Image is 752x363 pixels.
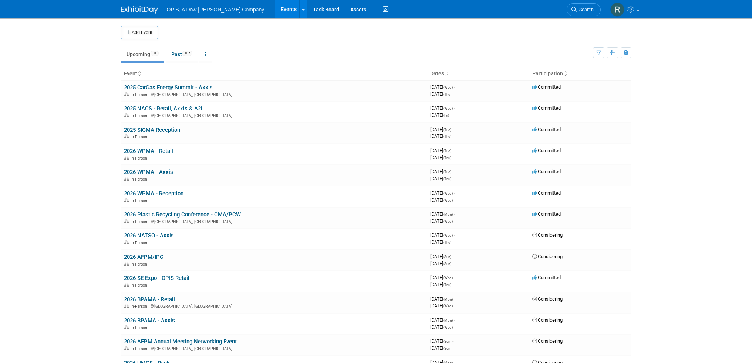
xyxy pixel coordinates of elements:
[124,91,424,97] div: [GEOGRAPHIC_DATA], [GEOGRAPHIC_DATA]
[166,47,198,61] a: Past107
[124,338,237,345] a: 2026 AFPM Annual Meeting Networking Event
[532,338,563,344] span: Considering
[532,84,561,90] span: Committed
[430,218,453,224] span: [DATE]
[430,105,455,111] span: [DATE]
[454,317,455,323] span: -
[131,177,149,182] span: In-Person
[124,296,175,303] a: 2026 BPAMA - Retail
[532,317,563,323] span: Considering
[124,84,213,91] a: 2025 CarGas Energy Summit - Axxis
[430,127,453,132] span: [DATE]
[131,92,149,97] span: In-Person
[567,3,601,16] a: Search
[124,317,175,324] a: 2026 BPAMA - Axxis
[131,219,149,224] span: In-Person
[443,339,451,343] span: (Sun)
[452,254,453,259] span: -
[124,275,189,281] a: 2026 SE Expo - OPIS Retail
[124,219,129,223] img: In-Person Event
[124,127,180,133] a: 2025 SIGMA Reception
[443,149,451,153] span: (Tue)
[443,106,453,110] span: (Wed)
[443,134,451,138] span: (Thu)
[430,155,451,160] span: [DATE]
[443,128,451,132] span: (Tue)
[124,240,129,244] img: In-Person Event
[124,134,129,138] img: In-Person Event
[444,71,448,76] a: Sort by Start Date
[454,275,455,280] span: -
[124,325,129,329] img: In-Person Event
[124,218,424,224] div: [GEOGRAPHIC_DATA], [GEOGRAPHIC_DATA]
[443,156,451,160] span: (Thu)
[443,170,451,174] span: (Tue)
[124,190,183,197] a: 2026 WPMA - Reception
[131,262,149,267] span: In-Person
[443,198,453,202] span: (Wed)
[124,254,163,260] a: 2026 AFPM/IPC
[430,148,453,153] span: [DATE]
[430,296,455,302] span: [DATE]
[532,211,561,217] span: Committed
[443,92,451,96] span: (Thu)
[443,212,453,216] span: (Mon)
[532,105,561,111] span: Committed
[131,198,149,203] span: In-Person
[124,92,129,96] img: In-Person Event
[443,346,451,350] span: (Sun)
[151,51,159,56] span: 31
[124,177,129,181] img: In-Person Event
[124,156,129,160] img: In-Person Event
[430,190,455,196] span: [DATE]
[443,219,453,223] span: (Wed)
[124,198,129,202] img: In-Person Event
[430,169,453,174] span: [DATE]
[532,232,563,238] span: Considering
[430,275,455,280] span: [DATE]
[430,239,451,245] span: [DATE]
[430,133,451,139] span: [DATE]
[532,275,561,280] span: Committed
[430,232,455,238] span: [DATE]
[454,211,455,217] span: -
[443,113,449,117] span: (Fri)
[443,262,451,266] span: (Sun)
[443,283,451,287] span: (Thu)
[131,304,149,309] span: In-Person
[430,324,453,330] span: [DATE]
[430,112,449,118] span: [DATE]
[124,112,424,118] div: [GEOGRAPHIC_DATA], [GEOGRAPHIC_DATA]
[137,71,141,76] a: Sort by Event Name
[529,68,631,80] th: Participation
[452,127,453,132] span: -
[124,262,129,266] img: In-Person Event
[452,338,453,344] span: -
[124,169,173,175] a: 2026 WPMA - Axxis
[131,113,149,118] span: In-Person
[131,346,149,351] span: In-Person
[443,255,451,259] span: (Sun)
[124,346,129,350] img: In-Person Event
[430,338,453,344] span: [DATE]
[131,134,149,139] span: In-Person
[430,345,451,351] span: [DATE]
[532,169,561,174] span: Committed
[430,84,455,90] span: [DATE]
[124,211,241,218] a: 2026 Plastic Recycling Conference - CMA/PCW
[454,190,455,196] span: -
[454,105,455,111] span: -
[430,91,451,97] span: [DATE]
[563,71,567,76] a: Sort by Participation Type
[443,191,453,195] span: (Wed)
[443,325,453,329] span: (Wed)
[121,68,427,80] th: Event
[443,297,453,301] span: (Mon)
[454,232,455,238] span: -
[131,283,149,288] span: In-Person
[124,283,129,287] img: In-Person Event
[452,148,453,153] span: -
[443,318,453,322] span: (Mon)
[182,51,192,56] span: 107
[532,296,563,302] span: Considering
